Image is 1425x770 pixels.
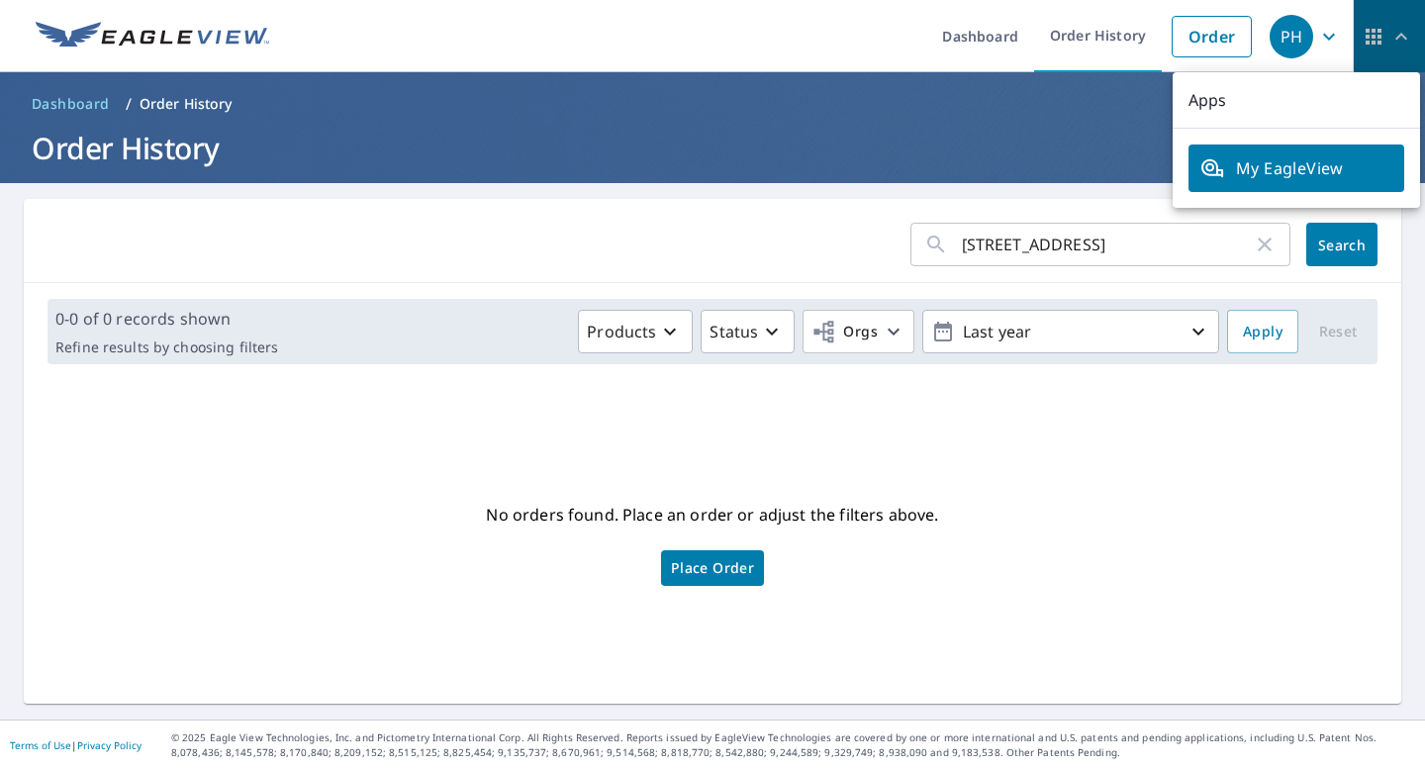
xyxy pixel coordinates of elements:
button: Status [701,310,795,353]
a: My EagleView [1188,144,1404,192]
button: Orgs [803,310,914,353]
span: Place Order [671,563,754,573]
span: Dashboard [32,94,110,114]
p: Order History [140,94,233,114]
span: Search [1322,236,1362,254]
a: Order [1172,16,1252,57]
nav: breadcrumb [24,88,1401,120]
a: Terms of Use [10,738,71,752]
p: | [10,739,142,751]
img: EV Logo [36,22,269,51]
input: Address, Report #, Claim ID, etc. [962,217,1253,272]
p: Status [710,320,758,343]
p: © 2025 Eagle View Technologies, Inc. and Pictometry International Corp. All Rights Reserved. Repo... [171,730,1415,760]
span: Orgs [811,320,878,344]
p: Refine results by choosing filters [55,338,278,356]
a: Dashboard [24,88,118,120]
a: Privacy Policy [77,738,142,752]
span: My EagleView [1200,156,1392,180]
p: 0-0 of 0 records shown [55,307,278,331]
p: No orders found. Place an order or adjust the filters above. [486,499,938,530]
p: Last year [955,315,1187,349]
div: PH [1270,15,1313,58]
p: Products [587,320,656,343]
h1: Order History [24,128,1401,168]
span: Apply [1243,320,1282,344]
button: Products [578,310,693,353]
a: Place Order [661,550,764,586]
li: / [126,92,132,116]
button: Apply [1227,310,1298,353]
button: Last year [922,310,1219,353]
button: Search [1306,223,1377,266]
p: Apps [1173,72,1420,129]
